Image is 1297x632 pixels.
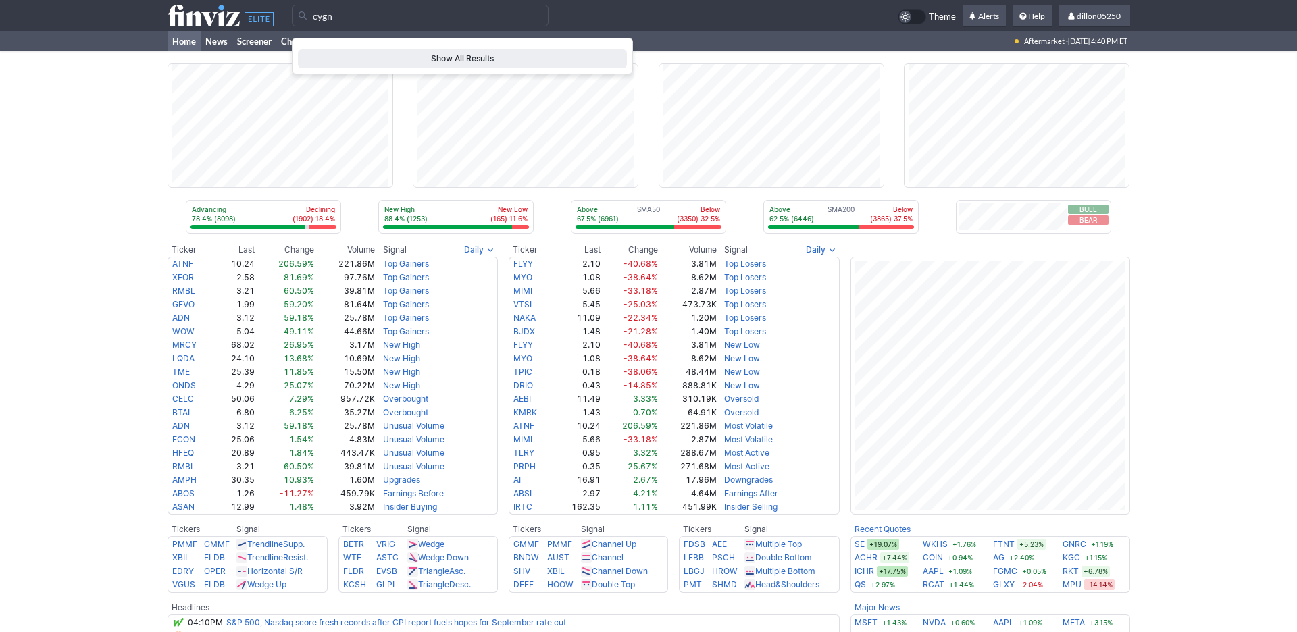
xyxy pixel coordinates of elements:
a: TME [172,367,190,377]
span: -33.18% [624,434,658,444]
a: Oversold [724,394,759,404]
a: FLYY [513,259,533,269]
span: -38.06% [624,367,658,377]
a: TriangleDesc. [418,579,471,589]
td: 64.91K [659,406,717,419]
a: FLDR [343,566,364,576]
td: 3.21 [215,284,255,298]
td: 10.69M [315,352,376,365]
a: Show All Results [298,49,627,68]
a: XBIL [172,552,190,562]
a: ACHR [855,551,878,564]
th: Ticker [168,243,215,257]
a: FLYY [513,340,533,350]
span: 1.54% [289,434,314,444]
td: 5.04 [215,325,255,338]
span: 1.84% [289,448,314,458]
a: New Low [724,367,760,377]
td: 25.39 [215,365,255,379]
span: Asc. [449,566,465,576]
a: GNRC [1063,537,1086,551]
a: Top Gainers [383,299,429,309]
a: Multiple Top [755,539,802,549]
a: GLXY [993,578,1015,591]
td: 11.49 [554,392,601,406]
a: Most Volatile [724,434,773,444]
td: 473.73K [659,298,717,311]
a: AMPH [172,475,197,485]
a: VRIG [376,539,395,549]
a: Overbought [383,407,428,417]
a: Futures [461,31,501,51]
a: ATNF [172,259,193,269]
th: Change [601,243,659,257]
a: LFBB [684,552,704,562]
span: Aftermarket · [1024,31,1068,51]
a: Home [168,31,201,51]
th: Ticker [509,243,554,257]
span: 59.18% [284,313,314,323]
p: New High [384,205,428,214]
span: -25.03% [624,299,658,309]
td: 1.20M [659,311,717,325]
a: PMMF [172,539,197,549]
div: SMA200 [768,205,914,225]
span: Signal [383,244,407,255]
td: 1.48 [554,325,601,338]
td: 221.86M [315,257,376,271]
a: XFOR [172,272,194,282]
a: DRIO [513,380,533,390]
a: Unusual Volume [383,448,444,458]
p: Above [769,205,814,214]
span: 60.50% [284,286,314,296]
td: 11.09 [554,311,601,325]
button: Bull [1068,205,1109,214]
td: 1.40M [659,325,717,338]
th: Volume [659,243,717,257]
td: 10.24 [215,257,255,271]
a: Wedge Up [247,579,286,589]
span: 7.29% [289,394,314,404]
a: KGC [1063,551,1080,564]
a: New Low [724,380,760,390]
p: Advancing [192,205,236,214]
a: SHMD [712,579,737,589]
a: FLDB [204,552,225,562]
a: COIN [923,551,943,564]
a: Top Losers [724,259,766,269]
a: Wedge Down [418,552,469,562]
a: Head&Shoulders [755,579,819,589]
a: BETR [343,539,364,549]
td: 24.10 [215,352,255,365]
span: 11.85% [284,367,314,377]
td: 25.78M [315,419,376,433]
td: 443.47K [315,446,376,460]
a: Top Losers [724,326,766,336]
a: RCAT [923,578,944,591]
td: 8.62M [659,271,717,284]
a: HROW [712,566,738,576]
p: (3865) 37.5% [870,214,913,223]
a: Backtests [569,31,617,51]
a: AAPL [923,564,944,578]
a: Top Gainers [383,259,429,269]
a: MIMI [513,286,532,296]
a: Channel Down [592,566,648,576]
span: Desc. [449,579,471,589]
td: 3.12 [215,419,255,433]
a: GMMF [513,539,539,549]
span: 81.69% [284,272,314,282]
td: 25.06 [215,433,255,446]
a: MIMI [513,434,532,444]
a: Top Losers [724,299,766,309]
a: PSCH [712,552,735,562]
a: Most Active [724,461,769,471]
td: 39.81M [315,284,376,298]
p: (3350) 32.5% [677,214,720,223]
td: 6.80 [215,406,255,419]
a: Crypto [532,31,569,51]
span: [DATE] 4:40 PM ET [1068,31,1127,51]
span: -38.64% [624,353,658,363]
a: LBGJ [684,566,705,576]
a: ADN [172,421,190,431]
